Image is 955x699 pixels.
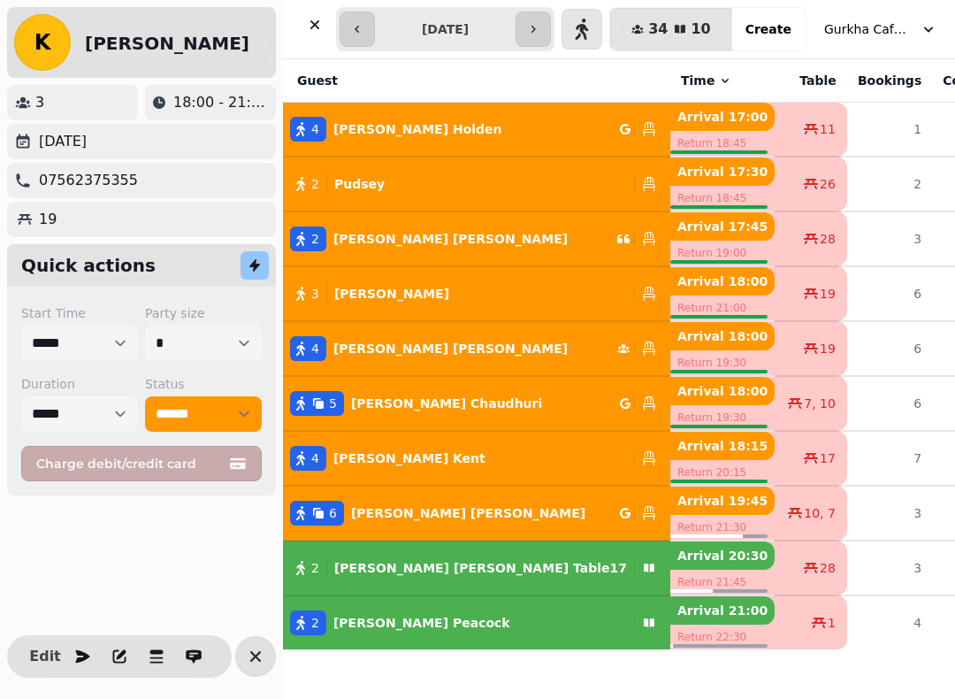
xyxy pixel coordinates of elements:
[820,285,836,303] span: 19
[731,8,806,50] button: Create
[36,457,225,470] span: Charge debit/credit card
[670,103,775,131] p: Arrival 17:00
[670,241,775,265] p: Return 19:00
[34,32,51,53] span: K
[351,395,542,412] p: [PERSON_NAME] Chaudhuri
[820,175,836,193] span: 26
[670,596,775,625] p: Arrival 21:00
[333,120,502,138] p: [PERSON_NAME] Holden
[670,542,775,570] p: Arrival 20:30
[670,296,775,320] p: Return 21:00
[648,22,668,36] span: 34
[691,22,710,36] span: 10
[351,504,585,522] p: [PERSON_NAME] [PERSON_NAME]
[311,230,319,248] span: 2
[283,437,670,480] button: 4[PERSON_NAME] Kent
[670,186,775,211] p: Return 18:45
[804,504,836,522] span: 10, 7
[847,486,932,541] td: 3
[333,230,568,248] p: [PERSON_NAME] [PERSON_NAME]
[35,92,44,113] p: 3
[145,304,262,322] label: Party size
[283,273,670,315] button: 3[PERSON_NAME]
[847,595,932,649] td: 4
[670,405,775,430] p: Return 19:30
[173,92,269,113] p: 18:00 - 21:00
[828,614,836,632] span: 1
[847,541,932,595] td: 3
[610,8,732,50] button: 3410
[820,340,836,357] span: 19
[145,375,262,393] label: Status
[670,377,775,405] p: Arrival 18:00
[283,163,670,205] button: 2Pudsey
[283,218,670,260] button: 2[PERSON_NAME] [PERSON_NAME]
[670,131,775,156] p: Return 18:45
[21,304,138,322] label: Start Time
[283,492,670,534] button: 6[PERSON_NAME] [PERSON_NAME]
[39,131,87,152] p: [DATE]
[334,285,449,303] p: [PERSON_NAME]
[329,395,337,412] span: 5
[334,559,627,577] p: [PERSON_NAME] [PERSON_NAME] Table17
[847,59,932,103] th: Bookings
[311,120,319,138] span: 4
[847,157,932,211] td: 2
[847,376,932,431] td: 6
[820,230,836,248] span: 28
[283,602,670,644] button: 2[PERSON_NAME] Peacock
[21,446,262,481] button: Charge debit/credit card
[283,327,670,370] button: 4[PERSON_NAME] [PERSON_NAME]
[311,559,319,577] span: 2
[670,432,775,460] p: Arrival 18:15
[670,350,775,375] p: Return 19:30
[39,209,57,230] p: 19
[847,211,932,266] td: 3
[681,72,714,89] span: Time
[670,460,775,485] p: Return 20:15
[670,570,775,595] p: Return 21:45
[824,20,913,38] span: Gurkha Cafe & Restauarant
[27,639,63,674] button: Edit
[670,515,775,540] p: Return 21:30
[283,382,670,425] button: 5[PERSON_NAME] Chaudhuri
[334,175,385,193] p: Pudsey
[814,13,948,45] button: Gurkha Cafe & Restauarant
[283,108,670,150] button: 4[PERSON_NAME] Holden
[745,23,791,35] span: Create
[847,321,932,376] td: 6
[820,449,836,467] span: 17
[775,59,847,103] th: Table
[804,395,836,412] span: 7, 10
[311,614,319,632] span: 2
[333,449,485,467] p: [PERSON_NAME] Kent
[311,340,319,357] span: 4
[21,375,138,393] label: Duration
[820,120,836,138] span: 11
[85,31,249,56] h2: [PERSON_NAME]
[311,449,319,467] span: 4
[283,547,670,589] button: 2[PERSON_NAME] [PERSON_NAME] Table17
[670,157,775,186] p: Arrival 17:30
[329,504,337,522] span: 6
[283,59,670,103] th: Guest
[333,340,568,357] p: [PERSON_NAME] [PERSON_NAME]
[670,267,775,296] p: Arrival 18:00
[847,103,932,157] td: 1
[34,649,56,664] span: Edit
[39,170,138,191] p: 07562375355
[311,175,319,193] span: 2
[820,559,836,577] span: 28
[333,614,510,632] p: [PERSON_NAME] Peacock
[670,212,775,241] p: Arrival 17:45
[670,322,775,350] p: Arrival 18:00
[670,487,775,515] p: Arrival 19:45
[847,266,932,321] td: 6
[311,285,319,303] span: 3
[670,625,775,649] p: Return 22:30
[847,431,932,486] td: 7
[681,72,732,89] button: Time
[21,253,156,278] h2: Quick actions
